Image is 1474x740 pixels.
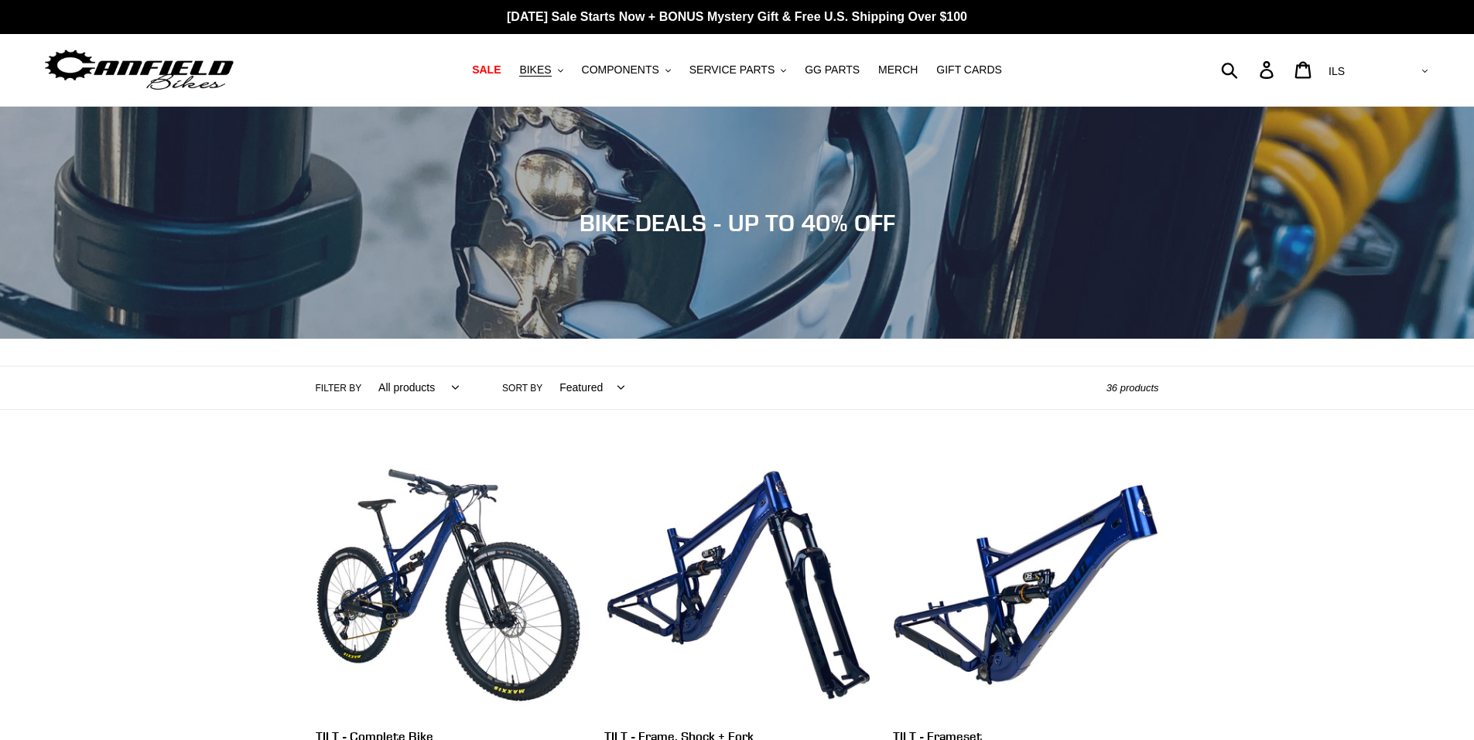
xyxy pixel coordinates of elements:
span: COMPONENTS [582,63,659,77]
a: GIFT CARDS [929,60,1010,80]
span: GIFT CARDS [936,63,1002,77]
a: GG PARTS [797,60,867,80]
input: Search [1229,53,1269,87]
button: SERVICE PARTS [682,60,794,80]
a: SALE [464,60,508,80]
img: Canfield Bikes [43,46,236,94]
span: BIKE DEALS - UP TO 40% OFF [580,209,895,237]
label: Filter by [316,381,362,395]
span: MERCH [878,63,918,77]
button: BIKES [511,60,570,80]
span: SERVICE PARTS [689,63,775,77]
span: BIKES [519,63,551,77]
button: COMPONENTS [574,60,679,80]
span: SALE [472,63,501,77]
span: GG PARTS [805,63,860,77]
span: 36 products [1106,382,1159,394]
a: MERCH [870,60,925,80]
label: Sort by [502,381,542,395]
